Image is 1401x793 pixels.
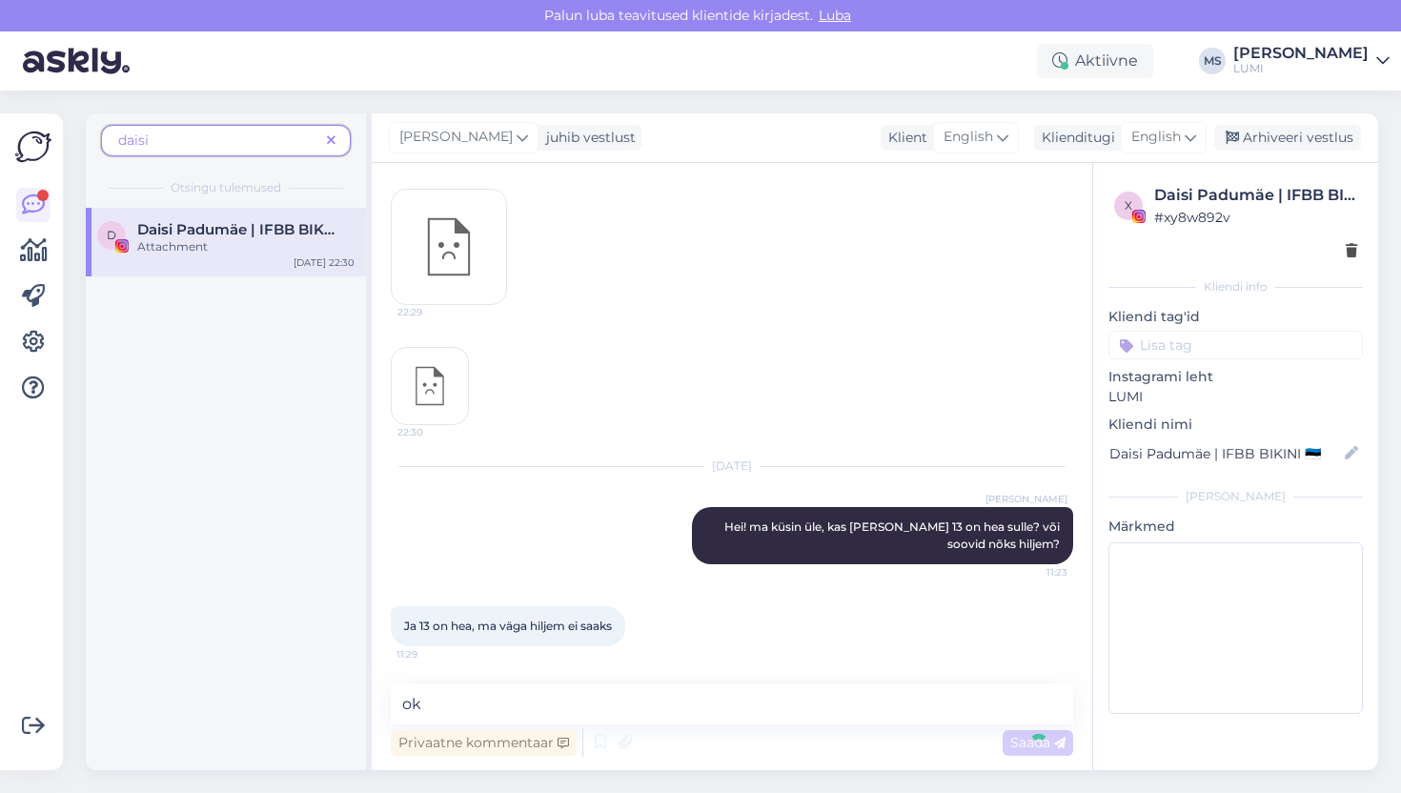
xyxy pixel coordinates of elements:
p: Kliendi tag'id [1108,307,1363,327]
input: Lisa tag [1108,331,1363,359]
div: Kliendi info [1108,278,1363,295]
img: attachment [392,348,468,424]
div: Daisi Padumäe | IFBB BIKINI 🇪🇪 [1154,184,1357,207]
span: [PERSON_NAME] [985,492,1067,506]
span: 22:30 [397,425,469,439]
img: Askly Logo [15,129,51,165]
p: LUMI [1108,387,1363,407]
div: Aktiivne [1037,44,1153,78]
input: Lisa nimi [1109,443,1341,464]
span: daisi [118,132,149,149]
span: Otsingu tulemused [171,179,281,196]
span: 11:29 [396,647,468,661]
div: [DATE] [391,457,1073,475]
div: [DATE] 22:30 [294,255,355,270]
div: Arhiveeri vestlus [1214,125,1361,151]
div: Klient [881,128,927,148]
div: MS [1199,48,1226,74]
span: [PERSON_NAME] [399,127,513,148]
span: English [1131,127,1181,148]
a: [PERSON_NAME]LUMI [1233,46,1390,76]
span: Luba [813,7,857,24]
span: 11:23 [996,565,1067,579]
p: Kliendi nimi [1108,415,1363,435]
span: Ja 13 on hea, ma väga hiljem ei saaks [404,619,612,633]
div: # xy8w892v [1154,207,1357,228]
p: Märkmed [1108,517,1363,537]
div: [PERSON_NAME] [1108,488,1363,505]
span: English [944,127,993,148]
div: juhib vestlust [538,128,636,148]
span: 22:29 [397,305,469,319]
div: LUMI [1233,61,1369,76]
div: Attachment [137,238,355,255]
div: Klienditugi [1034,128,1115,148]
p: Instagrami leht [1108,367,1363,387]
span: Daisi Padumäe | IFBB BIKINI 🇪🇪 [137,221,335,238]
span: D [107,228,116,242]
span: Hei! ma küsin üle, kas [PERSON_NAME] 13 on hea sulle? või soovid nõks hiljem? [724,519,1063,551]
div: [PERSON_NAME] [1233,46,1369,61]
span: x [1125,198,1132,213]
